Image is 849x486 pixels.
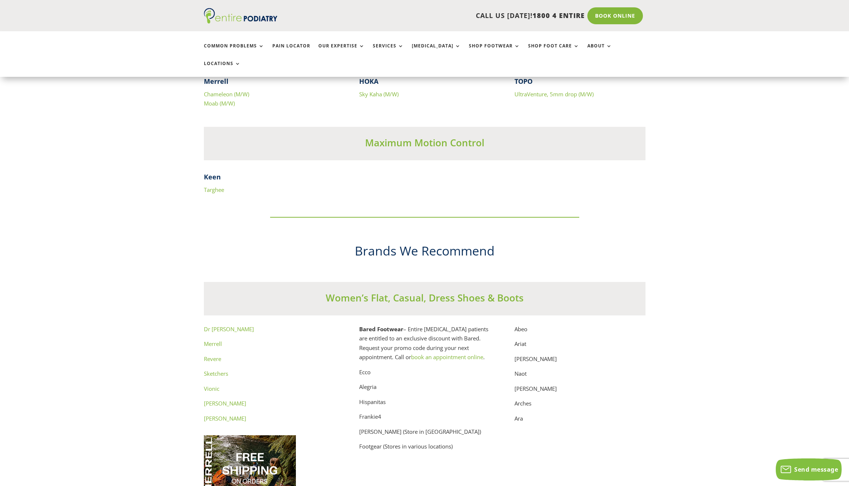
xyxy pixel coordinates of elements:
p: CALL US [DATE]! [306,11,585,21]
img: logo (1) [204,8,277,24]
a: About [587,43,612,59]
a: Services [373,43,404,59]
a: Our Expertise [318,43,365,59]
h4: HOKA [359,77,490,90]
p: – Entire [MEDICAL_DATA] patients are entitled to an exclusive discount with Bared. Request your p... [359,325,490,368]
p: Naot [514,369,645,384]
p: [PERSON_NAME] (Store in [GEOGRAPHIC_DATA]) [359,427,490,442]
p: Ecco [359,368,490,383]
a: UltraVenture, 5mm drop (M/W) [514,90,594,98]
p: [PERSON_NAME] [514,354,645,369]
p: [PERSON_NAME] [514,384,645,399]
p: Ariat [514,339,645,354]
a: Entire Podiatry [204,18,277,25]
a: Vionic [204,385,219,392]
span: Send message [794,465,838,474]
p: Ara [514,414,645,424]
h3: Women’s Flat, Casual, Dress Shoes & Boots [204,291,645,308]
button: Send message [776,458,842,480]
a: Revere [204,355,221,362]
a: [MEDICAL_DATA] [412,43,461,59]
a: Sketchers [204,370,228,377]
a: Targhee [204,186,224,193]
a: Book Online [587,7,643,24]
h4: Merrell [204,77,335,90]
p: Abeo [514,325,645,340]
a: Shop Footwear [469,43,520,59]
strong: Bared Footwear [359,325,403,333]
a: Shop Foot Care [528,43,579,59]
p: Arches [514,399,645,414]
span: 1800 4 ENTIRE [533,11,585,20]
a: book an appointment online [411,353,483,361]
a: Moab (M/W) [204,100,235,107]
a: [PERSON_NAME] [204,400,246,407]
h4: Keen [204,172,645,185]
h4: TOPO [514,77,645,90]
a: Common Problems [204,43,264,59]
a: Merrell [204,340,222,347]
h2: Brands We Recommend [204,242,645,264]
p: Footgear (Stores in various locations) [359,442,490,451]
h3: Maximum Motion Control [204,136,645,153]
a: Pain Locator [272,43,310,59]
p: Alegria [359,382,490,397]
a: Chameleon (M/W) [204,90,249,98]
p: Frankie4 [359,412,490,427]
a: [PERSON_NAME] [204,415,246,422]
a: Sky Kaha (M/W) [359,90,399,98]
p: Hispanitas [359,397,490,412]
a: Dr [PERSON_NAME] [204,325,254,333]
a: Locations [204,61,241,77]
